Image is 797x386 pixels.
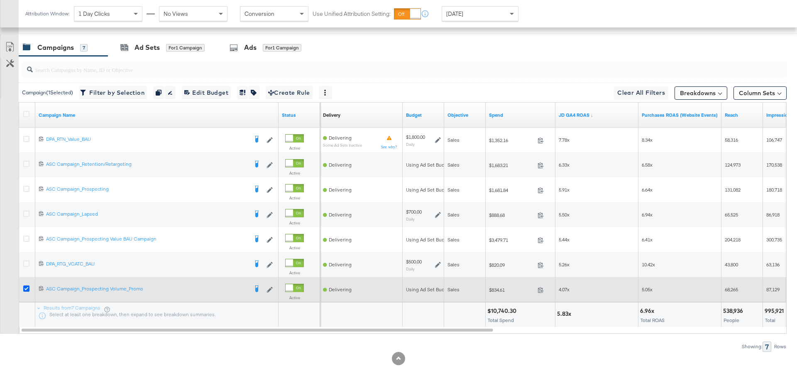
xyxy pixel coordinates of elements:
[323,112,340,118] a: Reflects the ability of your Ad Campaign to achieve delivery based on ad states, schedule and bud...
[39,112,275,118] a: Your campaign name.
[725,236,741,243] span: 204,218
[80,44,88,52] div: 7
[46,261,248,269] a: DPA_RTG_VCATC_BAU
[559,286,570,293] span: 4.07x
[285,170,304,176] label: Active
[46,211,248,219] a: ASC Campaign_Lapsed
[447,261,460,268] span: Sales
[46,285,248,292] div: ASC Campaign_Prospecting Volume_Promo
[487,307,519,315] div: $10,740.30
[447,137,460,143] span: Sales
[323,112,340,118] div: Delivery
[641,317,665,323] span: Total ROAS
[406,142,415,147] sub: Daily
[489,212,534,218] span: $888.68
[774,344,787,349] div: Rows
[323,143,362,148] sub: Some Ad Sets Inactive
[763,342,771,352] div: 7
[285,220,304,226] label: Active
[266,86,313,99] button: Create Rule
[642,137,653,143] span: 8.34x
[733,86,787,100] button: Column Sets
[22,89,73,96] div: Campaign ( 1 Selected)
[46,136,248,144] a: DPA_RTN_Value_BAU
[766,137,782,143] span: 106,747
[724,317,739,323] span: People
[640,307,657,315] div: 6.96x
[406,216,415,221] sub: Daily
[766,261,780,268] span: 63,136
[559,187,570,193] span: 5.91x
[406,187,452,193] div: Using Ad Set Budget
[406,266,415,271] sub: Daily
[725,286,738,293] span: 68,265
[329,187,352,193] span: Delivering
[766,236,782,243] span: 300,735
[766,187,782,193] span: 180,718
[766,162,782,168] span: 170,538
[329,261,352,268] span: Delivering
[285,145,304,151] label: Active
[559,162,570,168] span: 6.33x
[447,162,460,168] span: Sales
[46,136,248,143] div: DPA_RTN_Value_BAU
[46,211,248,217] div: ASC Campaign_Lapsed
[244,43,257,52] div: Ads
[725,112,760,118] a: The number of people your ad was served to.
[559,137,570,143] span: 7.78x
[725,261,738,268] span: 43,800
[725,211,738,218] span: 65,525
[766,211,780,218] span: 86,918
[46,236,248,244] a: ASC Campaign_Prospecting Value BAU Campaign
[642,162,653,168] span: 6.58x
[46,186,248,194] a: ASC Campaign_Prospecting
[282,112,317,118] a: Shows the current state of your Ad Campaign.
[642,286,653,293] span: 5.05x
[725,137,738,143] span: 58,316
[642,187,653,193] span: 6.64x
[642,112,718,118] a: The total value of the purchase actions divided by spend tracked by your Custom Audience pixel on...
[285,295,304,300] label: Active
[765,317,775,323] span: Total
[557,310,574,318] div: 5.83x
[489,237,534,243] span: $3,479.71
[33,58,716,74] input: Search Campaigns by Name, ID or Objective
[489,162,534,168] span: $1,683.21
[559,236,570,243] span: 5.44x
[675,86,727,100] button: Breakdowns
[447,286,460,293] span: Sales
[184,88,228,98] span: Edit Budget
[766,286,780,293] span: 87,129
[406,236,452,243] div: Using Ad Set Budget
[329,286,352,293] span: Delivering
[642,236,653,243] span: 6.41x
[489,287,534,293] span: $834.61
[447,112,482,118] a: Your campaign's objective.
[447,211,460,218] span: Sales
[164,10,188,17] span: No Views
[46,186,248,192] div: ASC Campaign_Prospecting
[447,236,460,243] span: Sales
[46,261,248,267] div: DPA_RTG_VCATC_BAU
[741,344,763,349] div: Showing:
[329,162,352,168] span: Delivering
[25,11,70,17] div: Attribution Window:
[406,258,422,265] div: $500.00
[79,86,147,99] button: Filter by Selection
[642,211,653,218] span: 6.94x
[285,195,304,201] label: Active
[489,112,552,118] a: The total amount spent to date.
[263,44,301,52] div: for 1 Campaign
[46,161,248,167] div: ASC Campaign_Retention/Retargeting
[78,10,110,17] span: 1 Day Clicks
[406,112,441,118] a: The maximum amount you're willing to spend on your ads, on average each day or over the lifetime ...
[82,88,144,98] span: Filter by Selection
[329,211,352,218] span: Delivering
[46,285,248,294] a: ASC Campaign_Prospecting Volume_Promo
[46,236,248,242] div: ASC Campaign_Prospecting Value BAU Campaign
[285,270,304,275] label: Active
[765,307,786,315] div: 995,921
[725,187,741,193] span: 131,082
[725,162,741,168] span: 124,973
[446,10,463,17] span: [DATE]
